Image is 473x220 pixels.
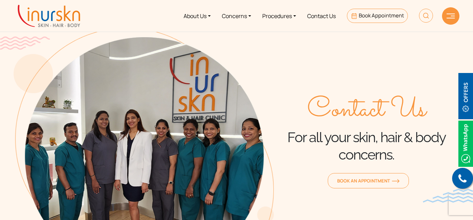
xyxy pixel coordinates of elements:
[447,14,455,18] img: hamLine.svg
[178,3,216,29] a: About Us
[257,3,302,29] a: Procedures
[458,139,473,147] a: Whatsappicon
[307,95,426,126] span: Contact Us
[347,9,408,23] a: Book Appointment
[359,12,404,19] span: Book Appointment
[216,3,257,29] a: Concerns
[419,9,433,23] img: HeaderSearch
[458,73,473,119] img: offerBt
[302,3,341,29] a: Contact Us
[458,121,473,167] img: Whatsappicon
[274,95,459,163] div: For all your skin, hair & body concerns.
[423,189,473,203] img: bluewave
[392,179,400,183] img: orange-arrow
[337,178,400,184] span: Book an Appointment
[328,173,409,188] a: Book an Appointmentorange-arrow
[18,5,80,27] img: inurskn-logo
